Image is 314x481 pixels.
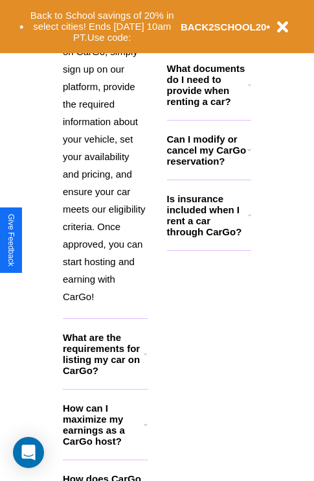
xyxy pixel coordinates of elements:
[167,134,247,167] h3: Can I modify or cancel my CarGo reservation?
[167,193,248,237] h3: Is insurance included when I rent a car through CarGo?
[167,63,249,107] h3: What documents do I need to provide when renting a car?
[24,6,181,47] button: Back to School savings of 20% in select cities! Ends [DATE] 10am PT.Use code:
[6,214,16,266] div: Give Feedback
[63,25,148,305] p: To become a host on CarGo, simply sign up on our platform, provide the required information about...
[13,437,44,468] div: Open Intercom Messenger
[63,403,144,447] h3: How can I maximize my earnings as a CarGo host?
[181,21,267,32] b: BACK2SCHOOL20
[63,332,144,376] h3: What are the requirements for listing my car on CarGo?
